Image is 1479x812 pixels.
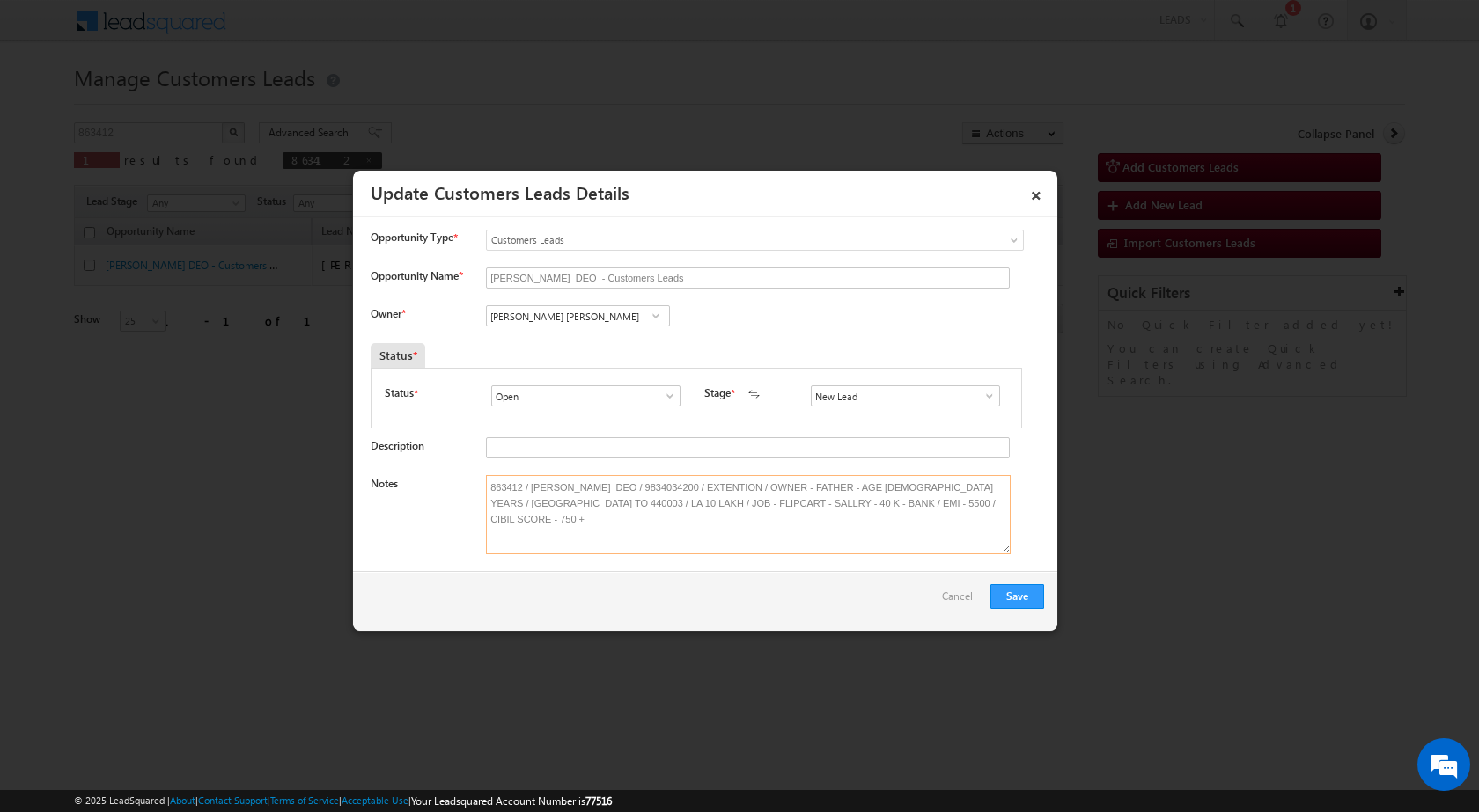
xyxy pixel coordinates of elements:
[811,385,1000,406] input: Type to Search
[342,794,408,806] a: Acceptable Use
[411,794,612,808] span: Your Leadsquared Account Number is
[486,230,1024,251] a: Customers Leads
[371,230,453,245] span: Opportunity Type
[239,542,320,566] em: Start Chat
[585,794,612,808] span: 77516
[486,305,670,326] input: Type to Search
[198,794,268,806] a: Contact Support
[371,179,629,204] a: Update Customers Leads Details
[371,307,405,320] label: Owner
[487,232,952,248] span: Customers Leads
[990,584,1044,609] button: Save
[92,92,296,115] div: Chat with us now
[491,385,681,406] input: Type to Search
[371,343,425,368] div: Status
[30,92,74,115] img: d_60004797649_company_0_60004797649
[385,385,414,401] label: Status
[289,9,331,51] div: Minimize live chat window
[23,163,321,527] textarea: Type your message and hit 'Enter'
[371,269,462,282] label: Opportunity Name
[1021,177,1051,208] a: ×
[371,439,424,452] label: Description
[974,387,996,405] a: Show All Items
[74,793,612,809] span: © 2025 LeadSquared | | | | |
[644,307,666,325] a: Show All Items
[704,385,731,401] label: Stage
[170,794,195,806] a: About
[942,584,982,618] a: Cancel
[654,387,676,405] a: Show All Items
[270,794,339,806] a: Terms of Service
[371,477,398,490] label: Notes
